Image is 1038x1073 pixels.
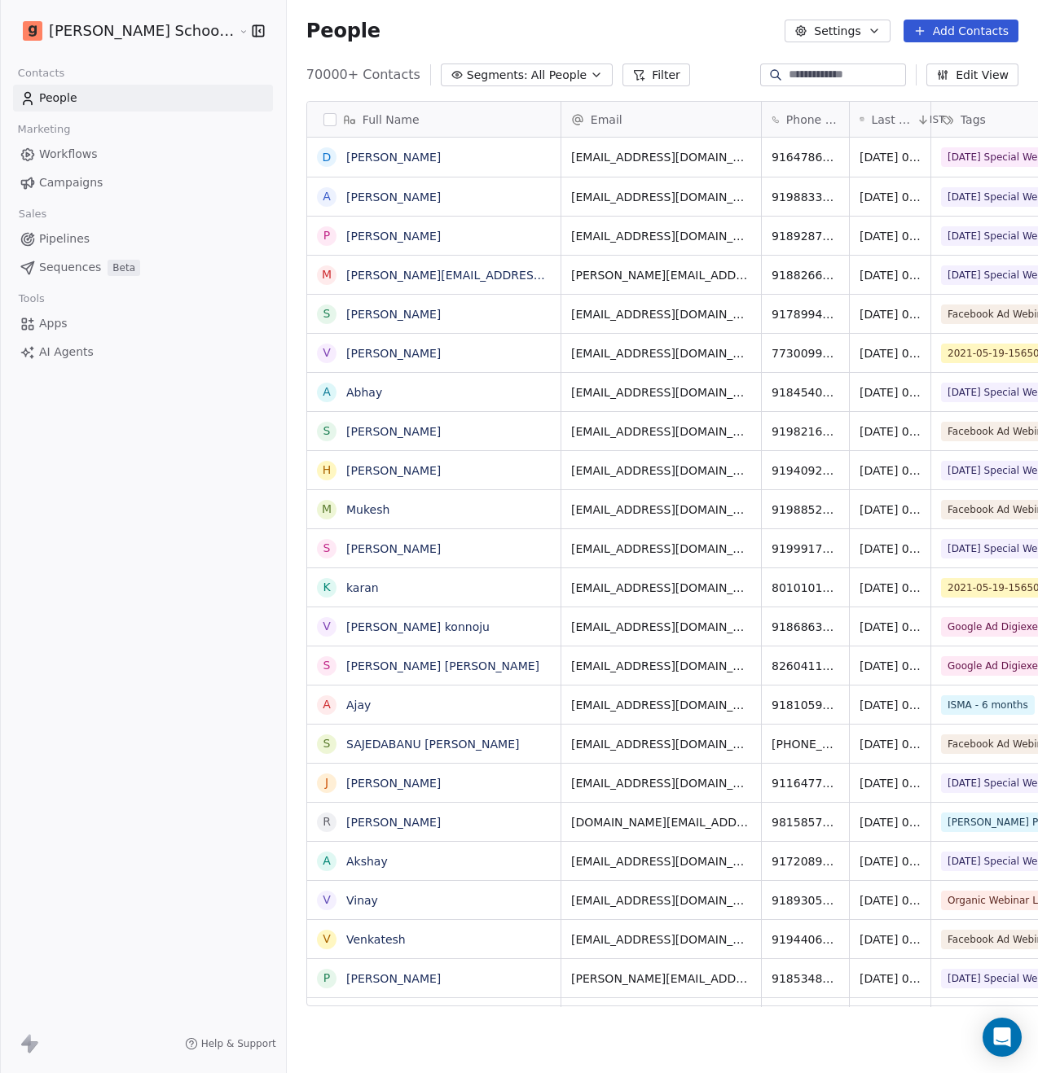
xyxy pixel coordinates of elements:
span: [PERSON_NAME][EMAIL_ADDRESS][DOMAIN_NAME] [571,267,751,283]
a: Ajay [346,699,371,712]
a: Apps [13,310,273,337]
div: V [323,891,331,909]
a: [PERSON_NAME] [346,816,441,829]
span: Pipelines [39,230,90,247]
div: Email [561,102,761,137]
span: 918534894253 [772,970,839,987]
span: Campaigns [39,174,103,191]
span: 919821603741 [772,423,839,440]
span: [EMAIL_ADDRESS][DOMAIN_NAME] [571,423,751,440]
div: R [323,813,331,830]
span: 8010101149 [772,580,839,596]
span: [DATE] 06:08 PM [860,345,921,361]
a: Campaigns [13,169,273,196]
span: [EMAIL_ADDRESS][DOMAIN_NAME] [571,697,751,713]
a: karan [346,581,379,594]
span: [DOMAIN_NAME][EMAIL_ADDRESS][DOMAIN_NAME] [571,814,751,830]
span: [DATE] 06:07 PM [860,541,921,557]
span: [EMAIL_ADDRESS][DOMAIN_NAME] [571,892,751,909]
span: 7730099369 [772,345,839,361]
a: Abhay [346,386,382,399]
div: Last Activity DateIST [850,102,930,137]
div: P [323,970,330,987]
span: [DATE] 06:06 PM [860,736,921,752]
a: SAJEDABANU [PERSON_NAME] [346,738,519,751]
div: A [323,852,331,869]
span: Tools [11,287,51,311]
div: V [323,618,331,635]
span: Phone Number [786,112,839,128]
div: V [323,344,331,361]
span: 9116477192009 [772,775,839,791]
span: [EMAIL_ADDRESS][DOMAIN_NAME] [571,345,751,361]
span: All People [531,67,587,84]
span: Workflows [39,146,98,163]
a: [PERSON_NAME][EMAIL_ADDRESS][DOMAIN_NAME] [346,269,640,282]
span: [EMAIL_ADDRESS][DOMAIN_NAME] [571,384,751,401]
a: [PERSON_NAME] [346,191,441,204]
div: grid [307,138,561,1007]
a: People [13,85,273,112]
span: Help & Support [201,1037,276,1050]
span: [DATE] 06:06 PM [860,658,921,674]
span: 917899478144 [772,306,839,322]
div: Open Intercom Messenger [983,1018,1022,1057]
span: [DATE] 06:09 PM [860,189,921,205]
span: Sequences [39,259,101,276]
span: 919883381791 [772,189,839,205]
button: Add Contacts [904,20,1018,42]
a: Pipelines [13,226,273,252]
span: [DATE] 06:09 PM [860,228,921,244]
a: Venkatesh [346,933,406,946]
span: [DATE] 06:06 PM [860,619,921,635]
span: [EMAIL_ADDRESS][DOMAIN_NAME] [571,501,751,518]
span: 919885243640 [772,501,839,518]
button: [PERSON_NAME] School of Finance LLP [20,17,227,45]
span: [DATE] 06:05 PM [860,775,921,791]
span: People [39,90,77,107]
span: 91647861867 [772,149,839,165]
div: S [323,540,330,557]
span: 919991715250 [772,541,839,557]
span: [DATE] 06:06 PM [860,697,921,713]
span: Email [591,112,622,128]
span: 917208974398 [772,853,839,869]
button: Edit View [926,64,1018,86]
a: [PERSON_NAME] [346,230,441,243]
span: Beta [108,260,140,276]
span: Full Name [363,112,420,128]
span: [DATE] 06:07 PM [860,501,921,518]
span: Sales [11,202,54,226]
span: [DATE] 06:08 PM [860,384,921,401]
span: Last Activity Date [871,112,913,128]
span: 918105911507 [772,697,839,713]
span: 918686367201 [772,619,839,635]
a: Workflows [13,141,273,168]
span: 8260411314 [772,658,839,674]
a: [PERSON_NAME] [346,151,441,164]
span: Contacts [11,61,72,85]
span: Apps [39,315,68,332]
div: k [323,579,330,596]
span: [PERSON_NAME][EMAIL_ADDRESS][PERSON_NAME][DOMAIN_NAME] [571,970,751,987]
span: [EMAIL_ADDRESS][DOMAIN_NAME] [571,541,751,557]
div: S [323,657,330,674]
span: [EMAIL_ADDRESS][DOMAIN_NAME] [571,228,751,244]
a: [PERSON_NAME] [346,464,441,477]
button: Settings [785,20,890,42]
a: [PERSON_NAME] konnoju [346,620,490,633]
a: Vinay [346,894,378,907]
span: [DATE] 06:05 PM [860,892,921,909]
div: M [322,501,332,518]
div: j [325,774,328,791]
a: [PERSON_NAME] [346,972,441,985]
span: 918826679266 [772,267,839,283]
span: 919440697470 [772,931,839,948]
div: V [323,931,331,948]
div: A [323,188,331,205]
span: [EMAIL_ADDRESS][DOMAIN_NAME] [571,775,751,791]
span: [DATE] 06:08 PM [860,423,921,440]
span: [DATE] 06:09 PM [860,267,921,283]
span: [EMAIL_ADDRESS][DOMAIN_NAME] [571,189,751,205]
span: [DATE] 06:06 PM [860,580,921,596]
